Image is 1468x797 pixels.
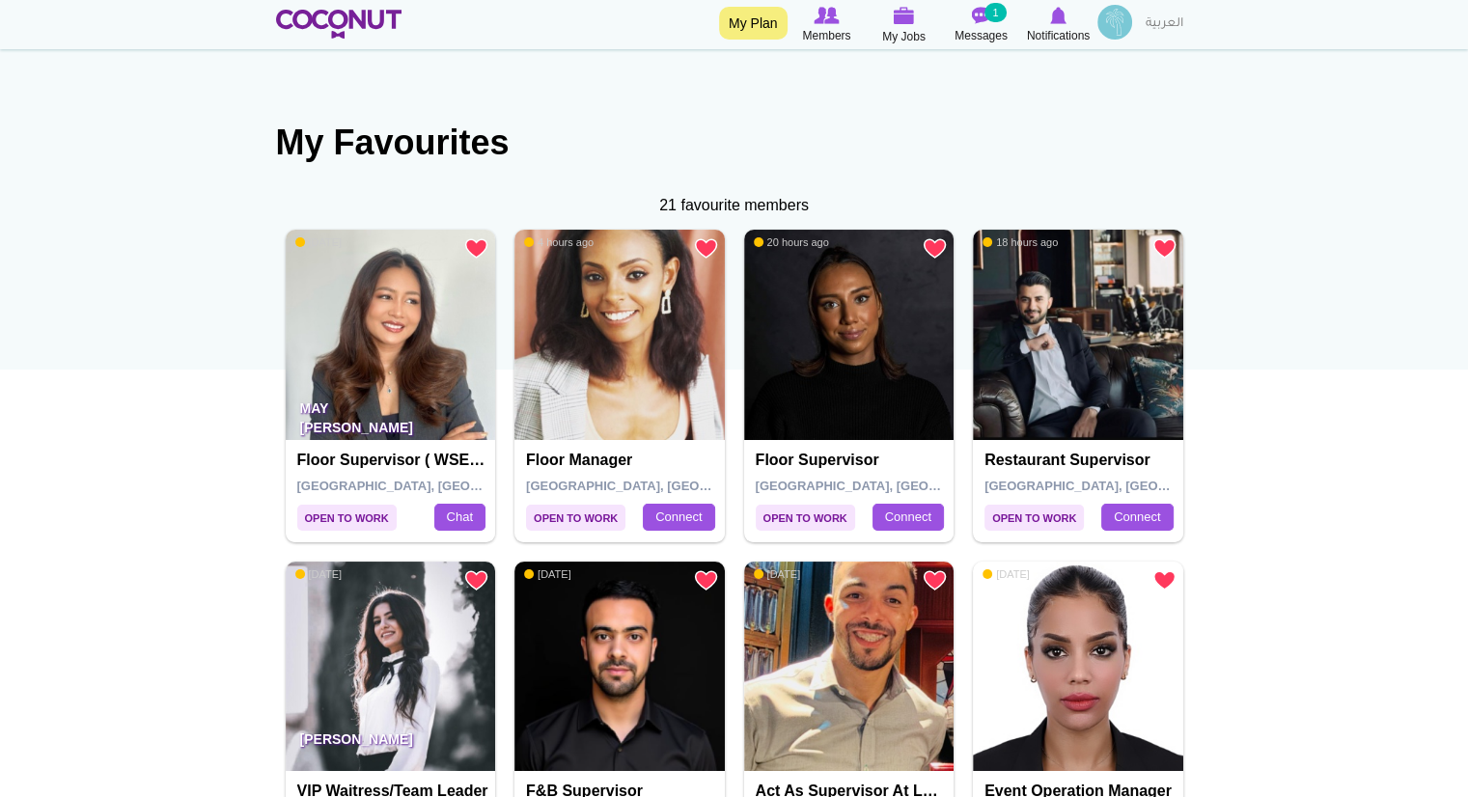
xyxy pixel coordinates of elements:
[295,567,343,581] span: [DATE]
[1152,568,1177,592] a: Remove from Favourites
[984,452,1177,469] h4: Restaurant supervisor
[983,235,1058,249] span: 18 hours ago
[526,505,625,531] span: Open to Work
[983,567,1030,581] span: [DATE]
[789,5,866,45] a: Browse Members Members
[434,504,485,531] a: Chat
[972,7,991,24] img: Messages
[1101,504,1173,531] a: Connect
[286,717,496,771] p: [PERSON_NAME]
[866,5,943,46] a: My Jobs My Jobs
[756,505,855,531] span: Open to Work
[1027,26,1090,45] span: Notifications
[526,479,801,493] span: [GEOGRAPHIC_DATA], [GEOGRAPHIC_DATA]
[754,235,829,249] span: 20 hours ago
[526,452,718,469] h4: Floor Manager
[984,3,1006,22] small: 1
[297,479,572,493] span: [GEOGRAPHIC_DATA], [GEOGRAPHIC_DATA]
[286,386,496,440] p: May [PERSON_NAME]
[464,236,488,261] a: Remove from Favourites
[882,27,926,46] span: My Jobs
[894,7,915,24] img: My Jobs
[643,504,714,531] a: Connect
[1020,5,1097,45] a: Notifications Notifications
[1050,7,1066,24] img: Notifications
[872,504,944,531] a: Connect
[719,7,788,40] a: My Plan
[276,124,1193,162] h1: My Favourites
[1136,5,1193,43] a: العربية
[756,452,948,469] h4: Floor Supervisor
[524,235,594,249] span: 4 hours ago
[297,452,489,469] h4: Floor Supervisor ( WSET Level 2 For Wine Certified)
[524,567,571,581] span: [DATE]
[955,26,1008,45] span: Messages
[694,236,718,261] a: Remove from Favourites
[756,479,1031,493] span: [GEOGRAPHIC_DATA], [GEOGRAPHIC_DATA]
[754,567,801,581] span: [DATE]
[984,479,1260,493] span: [GEOGRAPHIC_DATA], [GEOGRAPHIC_DATA]
[276,195,1193,217] div: 21 favourite members
[297,505,397,531] span: Open to Work
[943,5,1020,45] a: Messages Messages 1
[802,26,850,45] span: Members
[295,235,343,249] span: [DATE]
[923,568,947,592] a: Remove from Favourites
[984,505,1084,531] span: Open to Work
[276,10,402,39] img: Home
[1152,236,1177,261] a: Remove from Favourites
[814,7,839,24] img: Browse Members
[923,236,947,261] a: Remove from Favourites
[694,568,718,592] a: Remove from Favourites
[464,568,488,592] a: Remove from Favourites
